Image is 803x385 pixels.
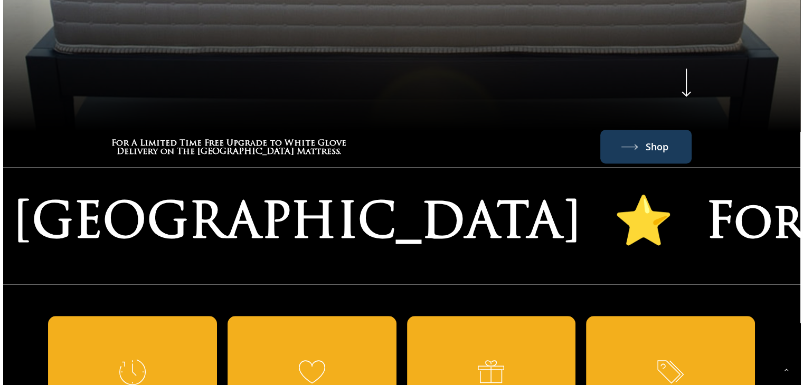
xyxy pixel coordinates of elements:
[180,139,202,148] span: Time
[226,139,267,148] span: Upgrade
[131,139,137,148] span: A
[197,148,294,156] span: [GEOGRAPHIC_DATA]
[204,139,224,148] span: Free
[646,138,668,155] span: Shop
[160,148,174,156] span: on
[111,139,346,158] a: For A Limited Time Free Upgrade to White Glove Delivery on The Windsor Mattress.
[140,139,177,148] span: Limited
[117,148,158,156] span: Delivery
[297,148,341,156] span: Mattress.
[318,139,346,148] span: Glove
[779,362,794,378] a: Back to top
[621,138,670,155] a: Shop The Windsor Mattress
[270,139,282,148] span: to
[111,139,346,156] h3: For A Limited Time Free Upgrade to White Glove Delivery on The Windsor Mattress.
[177,148,195,156] span: The
[285,139,315,148] span: White
[111,139,129,148] span: For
